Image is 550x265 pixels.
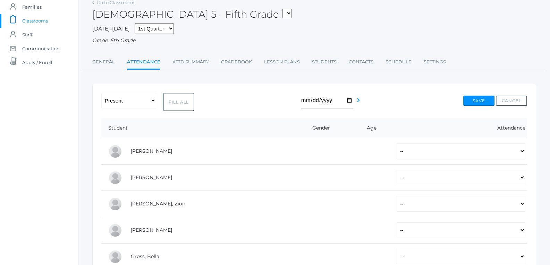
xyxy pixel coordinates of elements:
[92,37,536,45] div: Grade: 5th Grade
[312,55,337,69] a: Students
[101,118,289,138] th: Student
[424,55,446,69] a: Settings
[92,55,115,69] a: General
[127,55,160,70] a: Attendance
[463,96,494,106] button: Save
[221,55,252,69] a: Gradebook
[264,55,300,69] a: Lesson Plans
[172,55,209,69] a: Attd Summary
[289,118,348,138] th: Gender
[163,93,194,111] button: Fill All
[354,99,363,106] a: chevron_right
[131,201,185,207] a: [PERSON_NAME], Zion
[22,28,32,42] span: Staff
[131,174,172,180] a: [PERSON_NAME]
[108,144,122,158] div: Claire Baker
[390,118,527,138] th: Attendance
[108,197,122,211] div: Zion Davenport
[354,96,363,104] i: chevron_right
[108,250,122,264] div: Bella Gross
[22,14,48,28] span: Classrooms
[386,55,412,69] a: Schedule
[496,96,527,106] button: Cancel
[92,25,130,32] span: [DATE]-[DATE]
[349,55,373,69] a: Contacts
[131,227,172,233] a: [PERSON_NAME]
[131,148,172,154] a: [PERSON_NAME]
[131,253,159,259] a: Gross, Bella
[22,42,60,55] span: Communication
[108,223,122,237] div: Carter Glendening
[348,118,390,138] th: Age
[108,171,122,185] div: Josie Bassett
[22,55,52,69] span: Apply / Enroll
[92,9,292,20] h2: [DEMOGRAPHIC_DATA] 5 - Fifth Grade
